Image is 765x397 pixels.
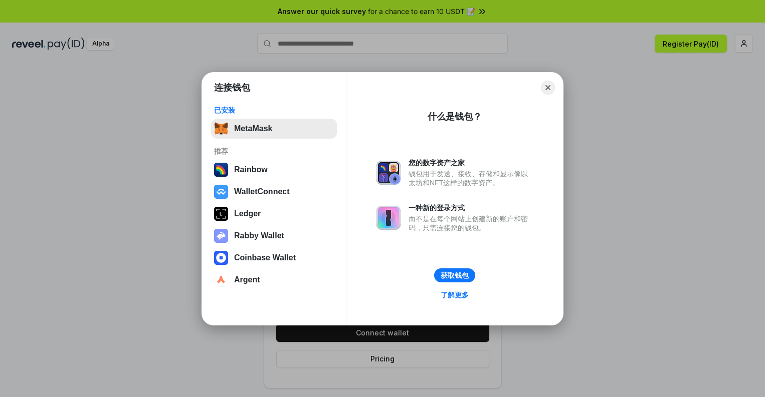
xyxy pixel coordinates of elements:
button: 获取钱包 [434,268,475,282]
a: 了解更多 [435,288,475,301]
div: 而不是在每个网站上创建新的账户和密码，只需连接您的钱包。 [409,214,533,232]
div: 了解更多 [441,290,469,299]
img: svg+xml,%3Csvg%20xmlns%3D%22http%3A%2F%2Fwww.w3.org%2F2000%2Fsvg%22%20width%3D%2228%22%20height%3... [214,207,228,221]
img: svg+xml,%3Csvg%20width%3D%2228%22%20height%3D%2228%22%20viewBox%3D%220%200%2028%2028%22%20fill%3D... [214,273,228,287]
div: Rabby Wallet [234,231,284,240]
img: svg+xml,%3Csvg%20xmlns%3D%22http%3A%2F%2Fwww.w3.org%2F2000%2Fsvg%22%20fill%3D%22none%22%20viewBox... [214,229,228,243]
button: Rainbow [211,160,337,180]
button: Ledger [211,204,337,224]
div: Argent [234,275,260,284]
div: Rainbow [234,165,268,174]
button: Close [541,81,555,95]
img: svg+xml,%3Csvg%20width%3D%2228%22%20height%3D%2228%22%20viewBox%3D%220%200%2028%2028%22%20fill%3D... [214,251,228,265]
div: 钱包用于发送、接收、存储和显示像以太坊和NFT这样的数字资产。 [409,169,533,187]
div: 什么是钱包？ [428,111,482,123]
div: MetaMask [234,124,272,133]
div: 获取钱包 [441,271,469,280]
div: Coinbase Wallet [234,253,296,262]
div: 您的数字资产之家 [409,158,533,167]
div: 已安装 [214,106,334,115]
button: MetaMask [211,119,337,139]
button: WalletConnect [211,182,337,202]
img: svg+xml,%3Csvg%20width%3D%2228%22%20height%3D%2228%22%20viewBox%3D%220%200%2028%2028%22%20fill%3D... [214,185,228,199]
img: svg+xml,%3Csvg%20xmlns%3D%22http%3A%2F%2Fwww.w3.org%2F2000%2Fsvg%22%20fill%3D%22none%22%20viewBox... [376,206,401,230]
button: Argent [211,270,337,290]
div: WalletConnect [234,187,290,196]
button: Coinbase Wallet [211,248,337,268]
img: svg+xml,%3Csvg%20fill%3D%22none%22%20height%3D%2233%22%20viewBox%3D%220%200%2035%2033%22%20width%... [214,122,228,136]
button: Rabby Wallet [211,226,337,246]
h1: 连接钱包 [214,82,250,94]
div: 推荐 [214,147,334,156]
img: svg+xml,%3Csvg%20width%3D%22120%22%20height%3D%22120%22%20viewBox%3D%220%200%20120%20120%22%20fil... [214,163,228,177]
div: 一种新的登录方式 [409,203,533,212]
img: svg+xml,%3Csvg%20xmlns%3D%22http%3A%2F%2Fwww.w3.org%2F2000%2Fsvg%22%20fill%3D%22none%22%20viewBox... [376,161,401,185]
div: Ledger [234,209,261,218]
